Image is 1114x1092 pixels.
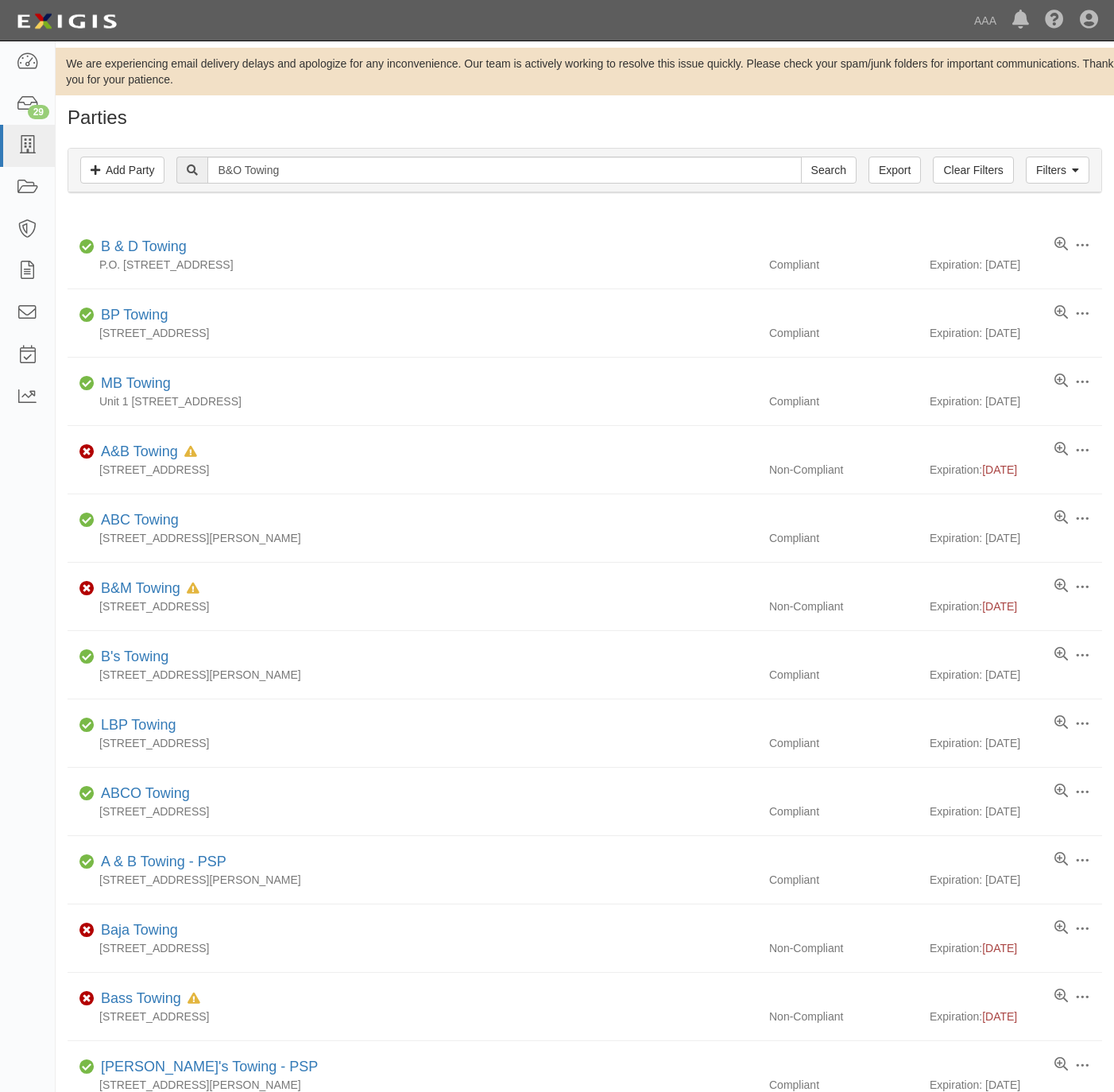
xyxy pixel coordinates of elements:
i: Compliant [79,242,95,253]
div: Expiration: [DATE] [930,257,1102,273]
a: Add Party [80,157,164,184]
i: In Default since 08/04/2025 [187,583,199,594]
i: Non-Compliant [79,583,95,594]
div: Bob's Towing - PSP [95,1057,318,1078]
a: AAA [966,5,1004,37]
div: Non-Compliant [757,940,930,956]
i: Compliant [79,1062,95,1073]
div: [STREET_ADDRESS][PERSON_NAME] [68,530,757,546]
a: A & B Towing - PSP [101,854,226,869]
a: Clear Filters [933,157,1013,184]
div: Compliant [757,530,930,546]
div: [STREET_ADDRESS] [68,462,757,478]
span: [DATE] [982,463,1017,476]
div: [STREET_ADDRESS] [68,735,757,751]
div: ABCO Towing [95,784,190,804]
a: Baja Towing [101,922,178,938]
div: Expiration: [DATE] [930,667,1102,683]
a: View results summary [1054,579,1068,594]
div: 29 [28,105,49,119]
a: Bass Towing [101,990,181,1006]
a: MB Towing [101,375,171,391]
i: In Default since 07/03/2025 [184,447,197,458]
div: [STREET_ADDRESS] [68,1009,757,1024]
i: Help Center - Complianz [1045,11,1064,30]
a: View results summary [1054,989,1068,1005]
div: Expiration: [DATE] [930,393,1102,409]
div: LBP Towing [95,715,176,736]
a: [PERSON_NAME]'s Towing - PSP [101,1059,318,1075]
div: Non-Compliant [757,1009,930,1024]
div: [STREET_ADDRESS] [68,598,757,614]
div: [STREET_ADDRESS] [68,325,757,341]
div: Expiration: [DATE] [930,804,1102,819]
a: ABCO Towing [101,785,190,801]
a: View results summary [1054,442,1068,458]
div: Compliant [757,393,930,409]
a: LBP Towing [101,717,176,733]
i: Compliant [79,515,95,526]
div: P.O. [STREET_ADDRESS] [68,257,757,273]
span: [DATE] [982,942,1017,955]
div: Expiration: [930,598,1102,614]
a: View results summary [1054,852,1068,868]
div: [STREET_ADDRESS] [68,940,757,956]
a: B's Towing [101,649,168,664]
div: Non-Compliant [757,462,930,478]
i: Compliant [79,310,95,321]
i: Non-Compliant [79,993,95,1005]
i: Compliant [79,378,95,389]
i: Non-Compliant [79,447,95,458]
div: Compliant [757,257,930,273]
div: Compliant [757,667,930,683]
div: We are experiencing email delivery delays and apologize for any inconvenience. Our team is active... [56,56,1114,87]
div: A&B Towing [95,442,197,463]
div: Expiration: [930,1009,1102,1024]
a: B & D Towing [101,238,187,254]
i: Compliant [79,788,95,800]
i: Compliant [79,720,95,731]
div: [STREET_ADDRESS] [68,804,757,819]
a: ABC Towing [101,512,179,528]
i: Compliant [79,857,95,868]
a: View results summary [1054,715,1068,731]
div: Compliant [757,872,930,888]
a: Export [868,157,921,184]
div: MB Towing [95,374,171,394]
div: Expiration: [930,462,1102,478]
a: View results summary [1054,920,1068,936]
div: Bass Towing [95,989,200,1009]
a: BP Towing [101,307,168,323]
span: [DATE] [982,1010,1017,1023]
div: Expiration: [DATE] [930,872,1102,888]
div: Expiration: [DATE] [930,325,1102,341]
div: Compliant [757,325,930,341]
i: Compliant [79,652,95,663]
div: Expiration: [DATE] [930,735,1102,751]
div: A & B Towing - PSP [95,852,226,873]
div: Baja Towing [95,920,178,941]
i: Non-Compliant [79,925,95,936]
img: logo-5460c22ac91f19d4615b14bd174203de0afe785f0fc80cf4dbbc73dc1793850b.png [12,7,122,36]
a: A&B Towing [101,443,178,459]
input: Search [801,157,857,184]
a: View results summary [1054,305,1068,321]
div: ABC Towing [95,510,179,531]
div: Compliant [757,735,930,751]
div: Non-Compliant [757,598,930,614]
div: Unit 1 [STREET_ADDRESS] [68,393,757,409]
a: View results summary [1054,1057,1068,1073]
a: View results summary [1054,510,1068,526]
div: Compliant [757,804,930,819]
a: B&M Towing [101,580,180,596]
div: BP Towing [95,305,168,326]
div: B & D Towing [95,237,187,258]
i: In Default since 07/13/2025 [188,993,200,1005]
input: Search [207,157,801,184]
span: [DATE] [982,600,1017,613]
a: View results summary [1054,784,1068,800]
h1: Parties [68,107,1102,128]
div: [STREET_ADDRESS][PERSON_NAME] [68,667,757,683]
a: View results summary [1054,374,1068,389]
div: Expiration: [930,940,1102,956]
